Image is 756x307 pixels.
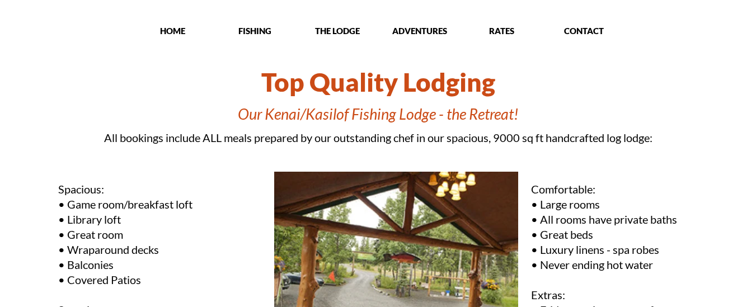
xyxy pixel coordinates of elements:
p: All bookings include ALL meals prepared by our outstanding chef in our spacious, 9000 sq ft handc... [43,130,714,145]
p: ADVENTURES [379,25,460,36]
p: Extras: [531,287,699,303]
p: CONTACT [544,25,624,36]
p: Comfortable: [531,182,699,197]
p: • Luxury linens - spa robes [531,242,699,257]
p: Spacious: [58,182,263,197]
p: • All rooms have private baths [531,212,699,227]
p: • Great room [58,227,263,242]
p: • Wraparound decks [58,242,263,257]
p: • Library loft [58,212,263,227]
p: • Never ending hot water [531,257,699,272]
p: FISHING [215,25,295,36]
p: • Large rooms [531,197,699,212]
p: • Great beds [531,227,699,242]
p: THE LODGE [297,25,378,36]
h1: Top Quality Lodging [43,62,714,102]
p: • Covered Patios [58,272,263,287]
p: • Balconies [58,257,263,272]
p: • Game room/breakfast loft [58,197,263,212]
p: HOME [133,25,213,36]
p: RATES [462,25,542,36]
h1: Our Kenai/Kasilof Fishing Lodge - the Retreat! [43,102,714,126]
